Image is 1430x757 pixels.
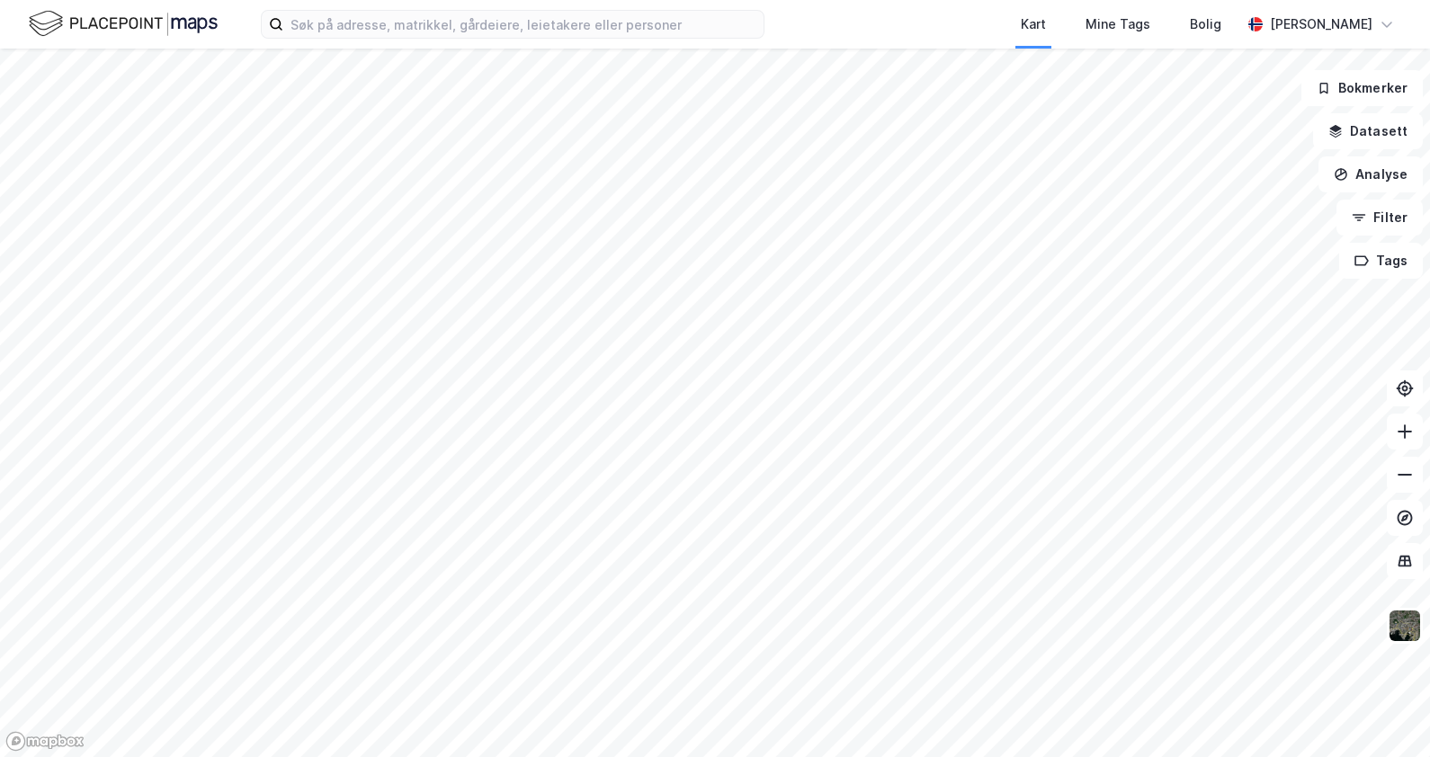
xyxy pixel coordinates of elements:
[1313,113,1423,149] button: Datasett
[283,11,764,38] input: Søk på adresse, matrikkel, gårdeiere, leietakere eller personer
[29,8,218,40] img: logo.f888ab2527a4732fd821a326f86c7f29.svg
[1086,13,1150,35] div: Mine Tags
[1339,243,1423,279] button: Tags
[1336,200,1423,236] button: Filter
[1021,13,1046,35] div: Kart
[1388,609,1422,643] img: 9k=
[1270,13,1372,35] div: [PERSON_NAME]
[1340,671,1430,757] iframe: Chat Widget
[1190,13,1221,35] div: Bolig
[1301,70,1423,106] button: Bokmerker
[5,731,85,752] a: Mapbox homepage
[1318,156,1423,192] button: Analyse
[1340,671,1430,757] div: Kontrollprogram for chat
